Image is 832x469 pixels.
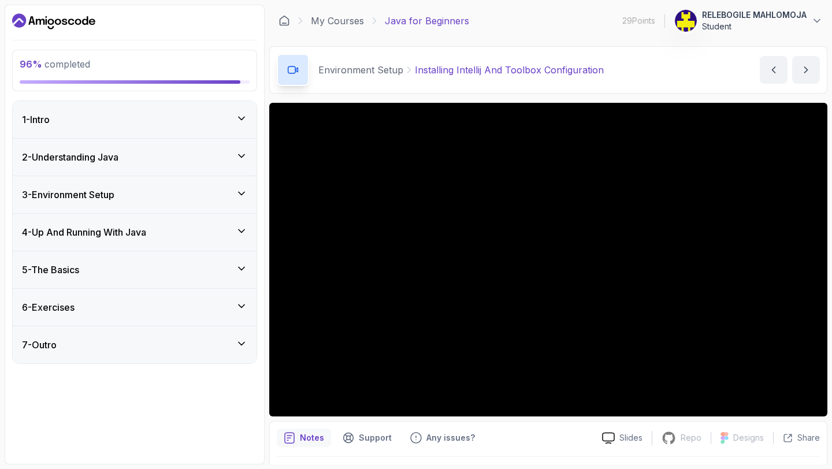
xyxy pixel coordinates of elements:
button: next content [792,56,820,84]
h3: 4 - Up And Running With Java [22,225,146,239]
button: Share [773,432,820,444]
button: user profile imageRELEBOGILE MAHLOMOJAStudent [674,9,823,32]
span: 96 % [20,58,42,70]
a: Slides [593,432,652,444]
button: 7-Outro [13,326,257,363]
a: My Courses [311,14,364,28]
h3: 7 - Outro [22,338,57,352]
p: Any issues? [426,432,475,444]
p: Designs [733,432,764,444]
button: Support button [336,429,399,447]
p: Slides [619,432,642,444]
h3: 2 - Understanding Java [22,150,118,164]
h3: 3 - Environment Setup [22,188,114,202]
p: 29 Points [622,15,655,27]
h3: 5 - The Basics [22,263,79,277]
h3: 1 - Intro [22,113,50,126]
button: notes button [277,429,331,447]
button: 6-Exercises [13,289,257,326]
p: Notes [300,432,324,444]
button: 5-The Basics [13,251,257,288]
p: Support [359,432,392,444]
span: completed [20,58,90,70]
iframe: 3 - Installing IntelliJ and ToolBox Configuration [269,103,827,416]
p: Installing Intellij And Toolbox Configuration [415,63,604,77]
a: Dashboard [278,15,290,27]
button: 2-Understanding Java [13,139,257,176]
button: Feedback button [403,429,482,447]
p: Java for Beginners [385,14,469,28]
p: RELEBOGILE MAHLOMOJA [702,9,807,21]
button: 1-Intro [13,101,257,138]
button: 3-Environment Setup [13,176,257,213]
a: Dashboard [12,12,95,31]
p: Student [702,21,807,32]
p: Repo [681,432,701,444]
p: Environment Setup [318,63,403,77]
p: Share [797,432,820,444]
button: previous content [760,56,788,84]
img: user profile image [675,10,697,32]
button: 4-Up And Running With Java [13,214,257,251]
h3: 6 - Exercises [22,300,75,314]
